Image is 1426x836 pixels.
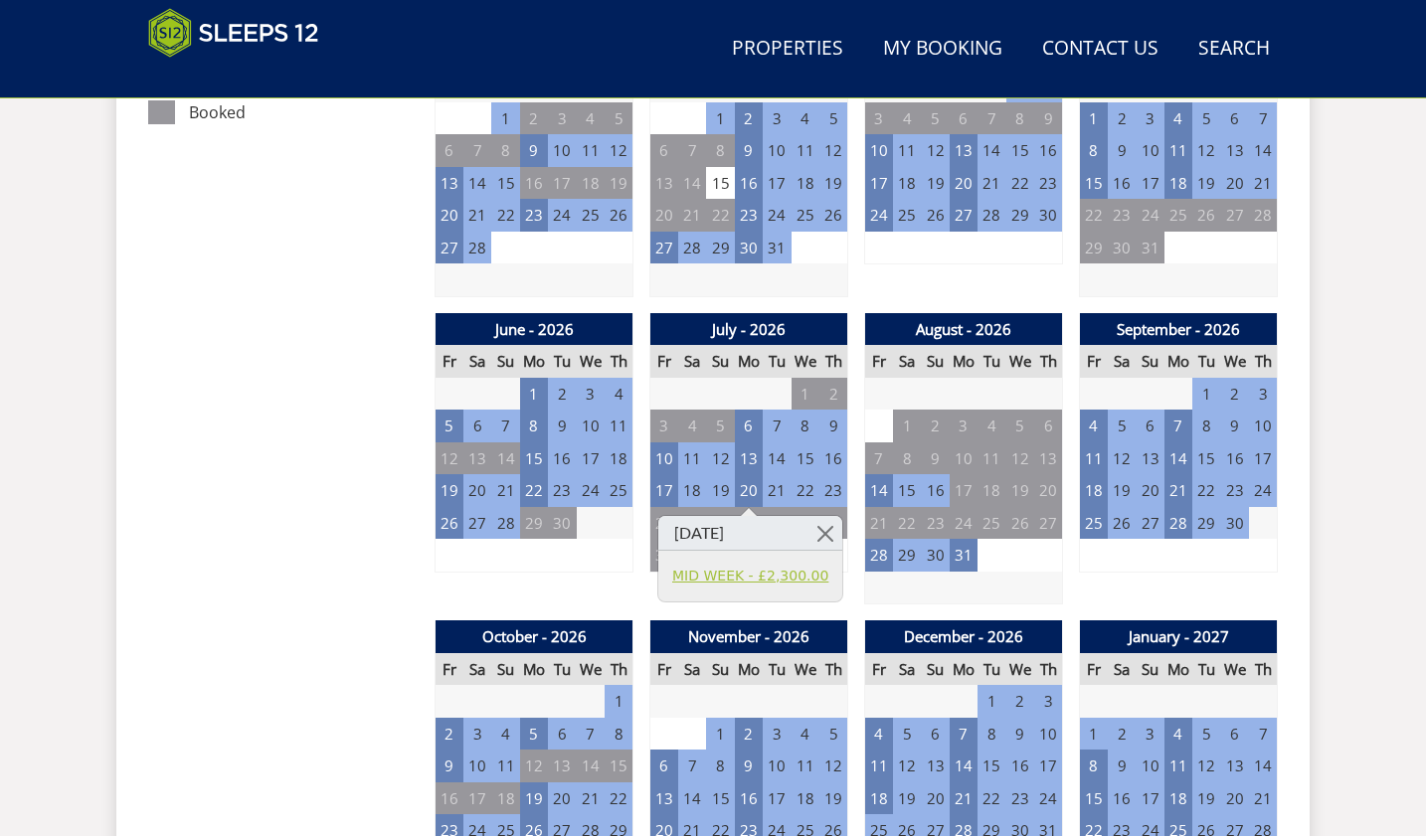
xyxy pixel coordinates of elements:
td: 11 [1164,134,1192,167]
td: 7 [1249,102,1277,135]
th: Fr [650,653,678,686]
td: 14 [1249,134,1277,167]
td: 4 [1080,410,1108,442]
td: 13 [650,167,678,200]
td: 1 [491,102,519,135]
td: 25 [1164,199,1192,232]
td: 4 [678,410,706,442]
td: 18 [678,474,706,507]
td: 5 [436,410,463,442]
td: 10 [577,410,605,442]
td: 23 [1108,199,1136,232]
td: 1 [792,378,819,411]
td: 23 [520,199,548,232]
td: 9 [819,410,847,442]
td: 24 [865,199,893,232]
td: 2 [921,410,949,442]
td: 19 [1192,167,1220,200]
th: November - 2026 [650,620,848,653]
td: 18 [577,167,605,200]
td: 28 [1164,507,1192,540]
td: 7 [865,442,893,475]
td: 1 [520,378,548,411]
td: 6 [735,410,763,442]
td: 22 [1080,199,1108,232]
td: 30 [1034,199,1062,232]
td: 17 [1249,442,1277,475]
td: 29 [893,539,921,572]
td: 26 [1192,199,1220,232]
td: 20 [735,474,763,507]
td: 10 [548,134,576,167]
td: 18 [792,167,819,200]
td: 27 [463,507,491,540]
td: 21 [678,199,706,232]
th: Mo [735,345,763,378]
td: 13 [436,167,463,200]
td: 6 [1221,102,1249,135]
td: 13 [1034,442,1062,475]
th: We [792,653,819,686]
td: 28 [678,232,706,264]
td: 13 [1136,442,1163,475]
a: Properties [724,27,851,72]
td: 29 [706,232,734,264]
td: 19 [921,167,949,200]
td: 5 [921,102,949,135]
td: 4 [792,102,819,135]
dd: Booked [189,100,419,124]
td: 7 [491,410,519,442]
td: 4 [605,378,632,411]
td: 6 [436,134,463,167]
td: 17 [548,167,576,200]
th: Fr [650,345,678,378]
td: 25 [577,199,605,232]
th: We [1221,345,1249,378]
td: 16 [520,167,548,200]
td: 27 [1221,199,1249,232]
th: Tu [978,345,1005,378]
td: 26 [706,507,734,540]
td: 9 [921,442,949,475]
td: 24 [1136,199,1163,232]
td: 9 [548,410,576,442]
a: MID WEEK - £2,300.00 [672,566,828,586]
td: 26 [1006,507,1034,540]
td: 31 [763,232,791,264]
td: 20 [950,167,978,200]
th: Th [1249,345,1277,378]
td: 22 [706,199,734,232]
td: 13 [735,442,763,475]
td: 2 [1221,378,1249,411]
td: 31 [950,539,978,572]
td: 14 [463,167,491,200]
th: Tu [1192,345,1220,378]
td: 24 [650,507,678,540]
img: Sleeps 12 [148,8,319,58]
th: Fr [1080,345,1108,378]
td: 22 [491,199,519,232]
td: 12 [706,442,734,475]
td: 6 [650,134,678,167]
td: 7 [463,134,491,167]
th: We [792,345,819,378]
td: 3 [650,410,678,442]
th: We [577,653,605,686]
td: 22 [520,474,548,507]
td: 16 [735,167,763,200]
td: 25 [978,507,1005,540]
h3: [DATE] [658,516,842,551]
td: 5 [1108,410,1136,442]
td: 17 [1136,167,1163,200]
td: 8 [520,410,548,442]
td: 6 [1136,410,1163,442]
td: 22 [792,474,819,507]
td: 9 [1034,102,1062,135]
th: Sa [678,345,706,378]
a: Search [1190,27,1278,72]
td: 7 [1164,410,1192,442]
td: 23 [548,474,576,507]
td: 18 [1080,474,1108,507]
td: 7 [978,102,1005,135]
td: 15 [893,474,921,507]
